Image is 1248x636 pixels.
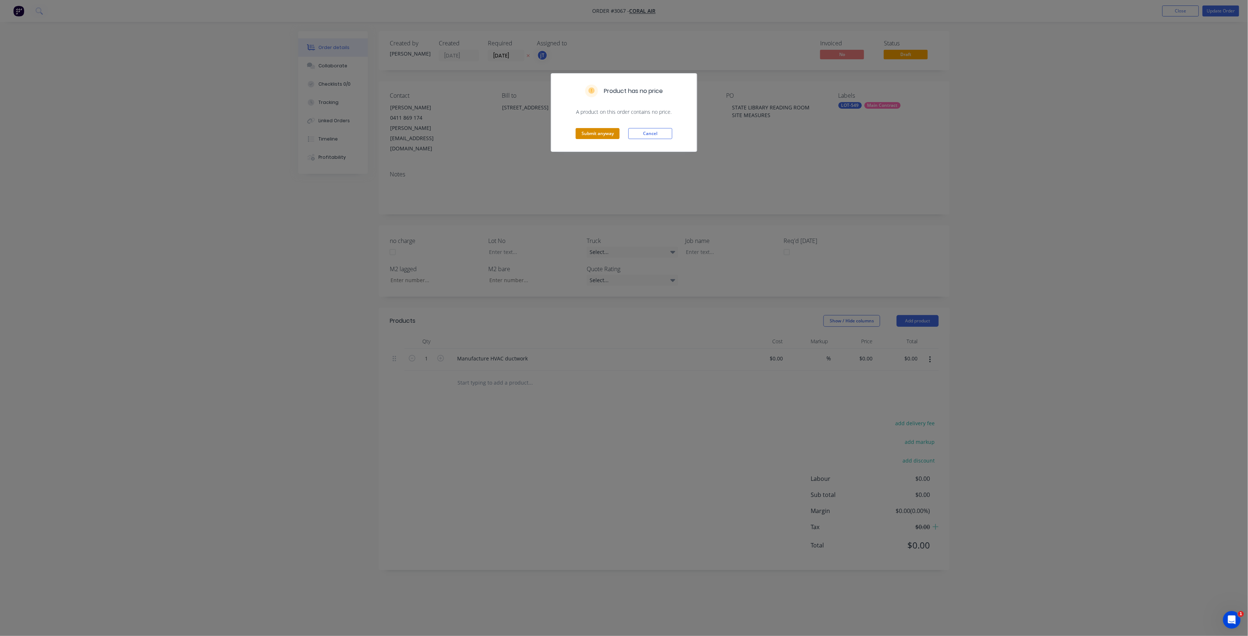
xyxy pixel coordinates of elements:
[576,128,620,139] button: Submit anyway
[560,108,688,116] span: A product on this order contains no price.
[1238,611,1244,617] span: 1
[628,128,672,139] button: Cancel
[604,87,663,96] h5: Product has no price
[1223,611,1241,629] iframe: Intercom live chat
